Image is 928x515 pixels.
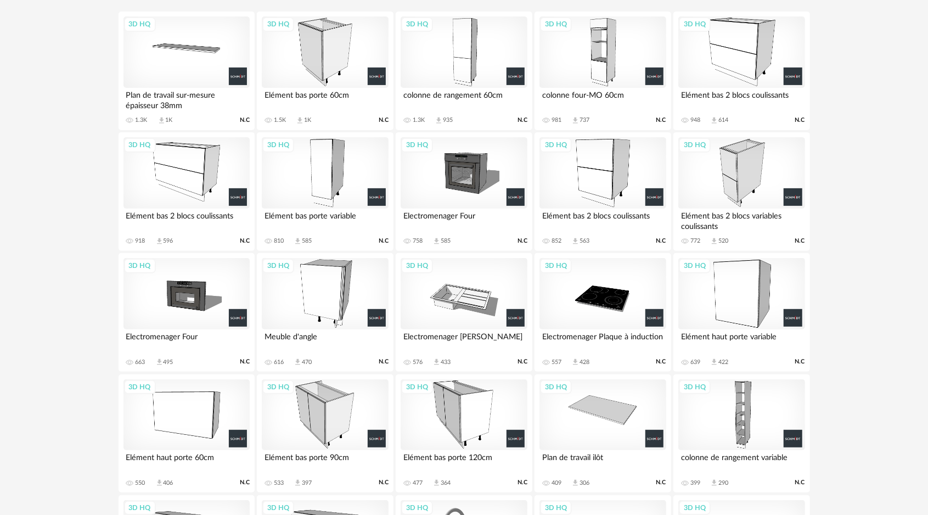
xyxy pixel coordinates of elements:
[441,479,451,487] div: 364
[795,237,805,245] span: N.C
[119,12,255,130] a: 3D HQ Plan de travail sur-mesure épaisseur 38mm 1.3K Download icon 1K N.C
[432,479,441,487] span: Download icon
[718,237,728,245] div: 520
[262,17,294,31] div: 3D HQ
[158,116,166,125] span: Download icon
[274,237,284,245] div: 810
[262,450,388,472] div: Elément bas porte 90cm
[580,479,589,487] div: 306
[518,479,527,486] span: N.C
[136,116,148,124] div: 1.3K
[240,116,250,124] span: N.C
[552,237,561,245] div: 852
[304,116,311,124] div: 1K
[679,138,711,152] div: 3D HQ
[401,259,433,273] div: 3D HQ
[240,237,250,245] span: N.C
[401,209,527,231] div: Electromenager Four
[155,358,164,366] span: Download icon
[673,132,809,251] a: 3D HQ Elément bas 2 blocs variables coulissants 772 Download icon 520 N.C
[274,479,284,487] div: 533
[679,380,711,394] div: 3D HQ
[690,359,700,366] div: 639
[401,450,527,472] div: Elément bas porte 120cm
[539,329,666,351] div: Electromenager Plaque à induction
[413,116,425,124] div: 1.3K
[124,501,156,515] div: 3D HQ
[690,479,700,487] div: 399
[124,259,156,273] div: 3D HQ
[164,359,173,366] div: 495
[119,132,255,251] a: 3D HQ Elément bas 2 blocs coulissants 918 Download icon 596 N.C
[257,132,393,251] a: 3D HQ Elément bas porte variable 810 Download icon 585 N.C
[718,359,728,366] div: 422
[679,17,711,31] div: 3D HQ
[540,17,572,31] div: 3D HQ
[535,374,671,493] a: 3D HQ Plan de travail ilôt 409 Download icon 306 N.C
[396,374,532,493] a: 3D HQ Elément bas porte 120cm 477 Download icon 364 N.C
[240,479,250,486] span: N.C
[155,237,164,245] span: Download icon
[401,17,433,31] div: 3D HQ
[136,479,145,487] div: 550
[673,12,809,130] a: 3D HQ Elément bas 2 blocs coulissants 948 Download icon 614 N.C
[432,358,441,366] span: Download icon
[155,479,164,487] span: Download icon
[539,450,666,472] div: Plan de travail ilôt
[441,359,451,366] div: 433
[136,237,145,245] div: 918
[396,12,532,130] a: 3D HQ colonne de rangement 60cm 1.3K Download icon 935 N.C
[656,116,666,124] span: N.C
[580,116,589,124] div: 737
[401,88,527,110] div: colonne de rangement 60cm
[535,253,671,372] a: 3D HQ Electromenager Plaque à induction 557 Download icon 428 N.C
[123,450,250,472] div: Elément haut porte 60cm
[257,12,393,130] a: 3D HQ Elément bas porte 60cm 1.5K Download icon 1K N.C
[435,116,443,125] span: Download icon
[379,479,389,486] span: N.C
[401,138,433,152] div: 3D HQ
[379,237,389,245] span: N.C
[166,116,173,124] div: 1K
[262,259,294,273] div: 3D HQ
[257,374,393,493] a: 3D HQ Elément bas porte 90cm 533 Download icon 397 N.C
[302,479,312,487] div: 397
[678,450,805,472] div: colonne de rangement variable
[413,479,423,487] div: 477
[571,358,580,366] span: Download icon
[262,501,294,515] div: 3D HQ
[443,116,453,124] div: 935
[296,116,304,125] span: Download icon
[673,374,809,493] a: 3D HQ colonne de rangement variable 399 Download icon 290 N.C
[124,138,156,152] div: 3D HQ
[123,329,250,351] div: Electromenager Four
[274,359,284,366] div: 616
[119,253,255,372] a: 3D HQ Electromenager Four 663 Download icon 495 N.C
[673,253,809,372] a: 3D HQ Elément haut porte variable 639 Download icon 422 N.C
[262,329,388,351] div: Meuble d'angle
[302,237,312,245] div: 585
[656,237,666,245] span: N.C
[540,138,572,152] div: 3D HQ
[396,132,532,251] a: 3D HQ Electromenager Four 758 Download icon 585 N.C
[690,116,700,124] div: 948
[396,253,532,372] a: 3D HQ Electromenager [PERSON_NAME] 576 Download icon 433 N.C
[540,259,572,273] div: 3D HQ
[302,359,312,366] div: 470
[123,88,250,110] div: Plan de travail sur-mesure épaisseur 38mm
[240,358,250,366] span: N.C
[518,237,527,245] span: N.C
[795,479,805,486] span: N.C
[710,116,718,125] span: Download icon
[552,359,561,366] div: 557
[274,116,286,124] div: 1.5K
[401,501,433,515] div: 3D HQ
[539,209,666,231] div: Elément bas 2 blocs coulissants
[710,358,718,366] span: Download icon
[679,259,711,273] div: 3D HQ
[540,380,572,394] div: 3D HQ
[580,237,589,245] div: 563
[571,116,580,125] span: Download icon
[123,209,250,231] div: Elément bas 2 blocs coulissants
[262,88,388,110] div: Elément bas porte 60cm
